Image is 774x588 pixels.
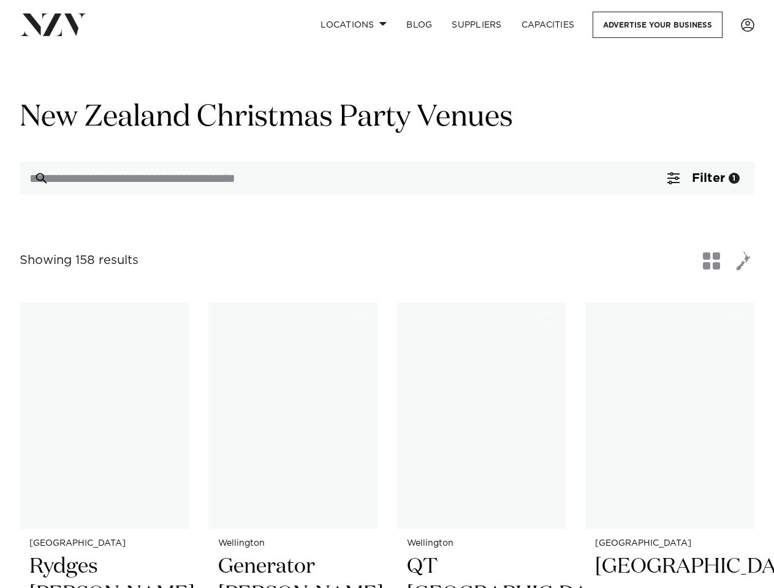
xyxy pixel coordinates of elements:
[311,12,396,38] a: Locations
[593,12,723,38] a: Advertise your business
[20,13,86,36] img: nzv-logo.png
[218,539,368,548] small: Wellington
[29,539,179,548] small: [GEOGRAPHIC_DATA]
[396,12,442,38] a: BLOG
[729,173,740,184] div: 1
[512,12,585,38] a: Capacities
[20,99,754,137] h1: New Zealand Christmas Party Venues
[595,539,745,548] small: [GEOGRAPHIC_DATA]
[692,172,725,184] span: Filter
[407,539,556,548] small: Wellington
[442,12,511,38] a: SUPPLIERS
[653,162,754,195] button: Filter1
[20,251,138,270] div: Showing 158 results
